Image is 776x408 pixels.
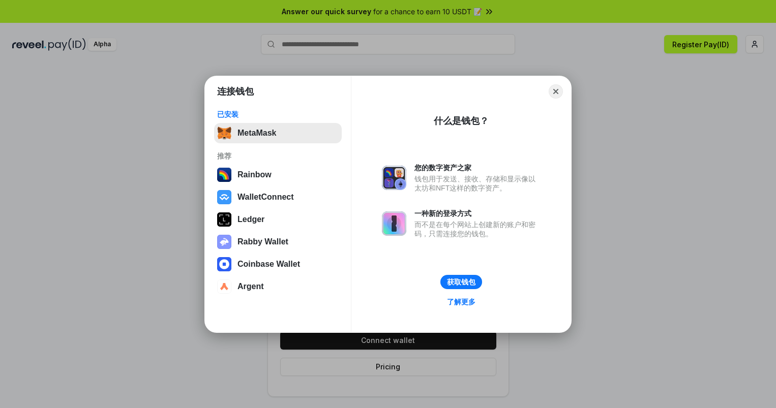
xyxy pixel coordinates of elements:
div: 您的数字资产之家 [414,163,541,172]
div: 已安装 [217,110,339,119]
h1: 连接钱包 [217,85,254,98]
div: MetaMask [237,129,276,138]
button: Rabby Wallet [214,232,342,252]
div: Coinbase Wallet [237,260,300,269]
div: 了解更多 [447,297,475,306]
button: Close [549,84,563,99]
img: svg+xml,%3Csvg%20width%3D%2228%22%20height%3D%2228%22%20viewBox%3D%220%200%2028%2028%22%20fill%3D... [217,190,231,204]
a: 了解更多 [441,295,482,308]
div: 推荐 [217,151,339,161]
div: Rabby Wallet [237,237,288,246]
div: 获取钱包 [447,277,475,287]
div: 什么是钱包？ [434,115,489,127]
div: Argent [237,282,264,291]
img: svg+xml,%3Csvg%20width%3D%2228%22%20height%3D%2228%22%20viewBox%3D%220%200%2028%2028%22%20fill%3D... [217,279,231,294]
img: svg+xml,%3Csvg%20xmlns%3D%22http%3A%2F%2Fwww.w3.org%2F2000%2Fsvg%22%20fill%3D%22none%22%20viewBox... [382,211,406,236]
img: svg+xml,%3Csvg%20width%3D%2228%22%20height%3D%2228%22%20viewBox%3D%220%200%2028%2028%22%20fill%3D... [217,257,231,271]
div: Rainbow [237,170,272,179]
button: Rainbow [214,165,342,185]
img: svg+xml,%3Csvg%20xmlns%3D%22http%3A%2F%2Fwww.w3.org%2F2000%2Fsvg%22%20fill%3D%22none%22%20viewBox... [217,235,231,249]
img: svg+xml,%3Csvg%20xmlns%3D%22http%3A%2F%2Fwww.w3.org%2F2000%2Fsvg%22%20width%3D%2228%22%20height%3... [217,212,231,227]
button: Argent [214,276,342,297]
button: 获取钱包 [440,275,482,289]
div: WalletConnect [237,193,294,202]
div: 而不是在每个网站上创建新的账户和密码，只需连接您的钱包。 [414,220,541,238]
button: MetaMask [214,123,342,143]
img: svg+xml,%3Csvg%20width%3D%22120%22%20height%3D%22120%22%20viewBox%3D%220%200%20120%20120%22%20fil... [217,168,231,182]
img: svg+xml,%3Csvg%20fill%3D%22none%22%20height%3D%2233%22%20viewBox%3D%220%200%2035%2033%22%20width%... [217,126,231,140]
div: 一种新的登录方式 [414,209,541,218]
img: svg+xml,%3Csvg%20xmlns%3D%22http%3A%2F%2Fwww.w3.org%2F2000%2Fsvg%22%20fill%3D%22none%22%20viewBox... [382,166,406,190]
button: Coinbase Wallet [214,254,342,274]
div: Ledger [237,215,264,224]
div: 钱包用于发送、接收、存储和显示像以太坊和NFT这样的数字资产。 [414,174,541,193]
button: WalletConnect [214,187,342,207]
button: Ledger [214,209,342,230]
